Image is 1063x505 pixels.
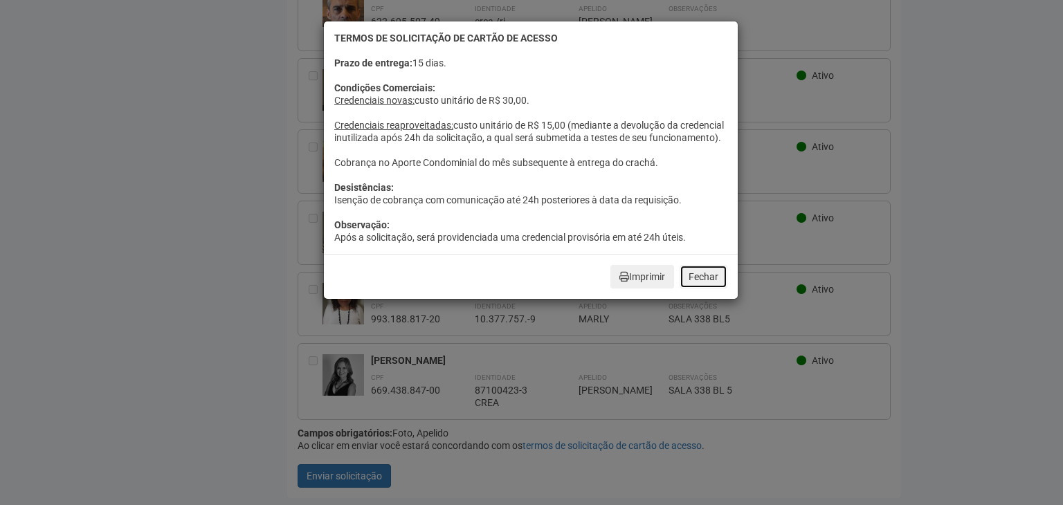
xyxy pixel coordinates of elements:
[334,95,415,106] u: Credenciais novas:
[610,265,674,288] button: Imprimir
[334,82,435,93] strong: Condições Comerciais:
[334,33,558,44] strong: TERMOS DE SOLICITAÇÃO DE CARTÃO DE ACESSO
[334,219,390,230] strong: Observação:
[334,120,453,131] u: Credenciais reaproveitadas:
[334,182,394,193] strong: Desistências:
[334,57,412,68] strong: Prazo de entrega:
[680,265,727,288] button: Fechar
[334,57,727,244] div: 15 dias. custo unitário de R$ 30,00. custo unitário de R$ 15,00 (mediante a devolução da credenci...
